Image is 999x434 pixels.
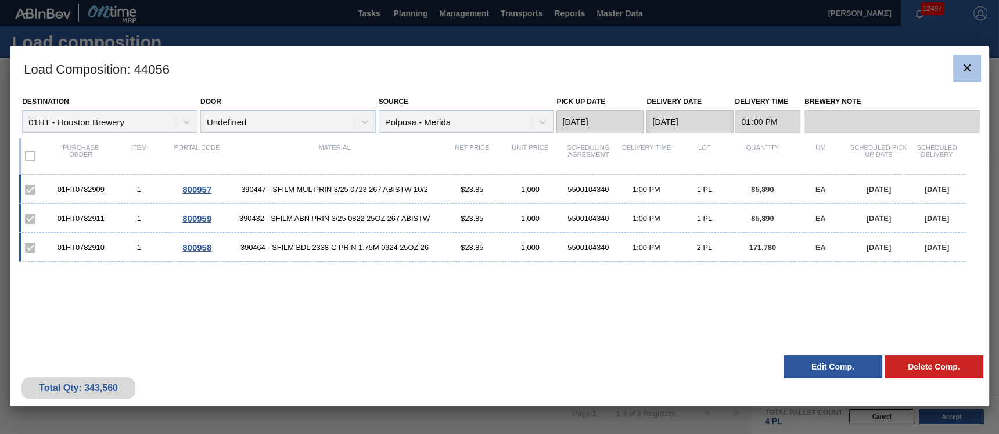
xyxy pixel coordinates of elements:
[646,110,734,133] input: mm/dd/yyyy
[110,214,168,223] div: 1
[867,214,891,223] span: [DATE]
[501,214,559,223] div: 1,000
[182,185,211,194] span: 800957
[675,144,734,168] div: Lot
[734,144,792,168] div: Quantity
[443,243,501,252] div: $23.85
[867,243,891,252] span: [DATE]
[22,97,69,106] label: Destination
[617,144,675,168] div: Delivery Time
[200,97,221,106] label: Door
[784,355,882,378] button: Edit Comp.
[182,243,211,252] span: 800958
[617,243,675,252] div: 1:00 PM
[110,243,168,252] div: 1
[815,214,826,223] span: EA
[443,214,501,223] div: $23.85
[168,185,226,194] div: Go to Order
[792,144,850,168] div: UM
[52,144,110,168] div: Purchase order
[559,214,617,223] div: 5500104340
[443,185,501,194] div: $23.85
[925,214,949,223] span: [DATE]
[751,214,774,223] span: 85,890
[675,185,734,194] div: 1 PL
[379,97,408,106] label: Source
[52,243,110,252] div: 01HT0782910
[749,243,776,252] span: 171,780
[226,214,443,223] span: 390432 - SFILM ABN PRIN 3/25 0822 25OZ 267 ABISTW
[751,185,774,194] span: 85,890
[867,185,891,194] span: [DATE]
[110,185,168,194] div: 1
[556,97,605,106] label: Pick up Date
[168,214,226,223] div: Go to Order
[908,144,966,168] div: Scheduled Delivery
[675,214,734,223] div: 1 PL
[226,144,443,168] div: Material
[735,93,800,110] label: Delivery Time
[617,214,675,223] div: 1:00 PM
[617,185,675,194] div: 1:00 PM
[646,97,701,106] label: Delivery Date
[559,144,617,168] div: Scheduling Agreement
[559,185,617,194] div: 5500104340
[182,214,211,223] span: 800959
[226,243,443,252] span: 390464 - SFILM BDL 2338-C PRIN 1.75M 0924 25OZ 26
[804,93,980,110] label: Brewery Note
[501,243,559,252] div: 1,000
[226,185,443,194] span: 390447 - SFILM MUL PRIN 3/25 0723 267 ABISTW 10/2
[52,214,110,223] div: 01HT0782911
[10,46,989,91] h3: Load Composition : 44056
[925,243,949,252] span: [DATE]
[110,144,168,168] div: Item
[850,144,908,168] div: Scheduled Pick up Date
[501,185,559,194] div: 1,000
[501,144,559,168] div: Unit Price
[168,243,226,252] div: Go to Order
[30,383,127,393] div: Total Qty: 343,560
[675,243,734,252] div: 2 PL
[815,243,826,252] span: EA
[556,110,644,133] input: mm/dd/yyyy
[168,144,226,168] div: Portal code
[885,355,983,378] button: Delete Comp.
[815,185,826,194] span: EA
[925,185,949,194] span: [DATE]
[443,144,501,168] div: Net Price
[52,185,110,194] div: 01HT0782909
[559,243,617,252] div: 5500104340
